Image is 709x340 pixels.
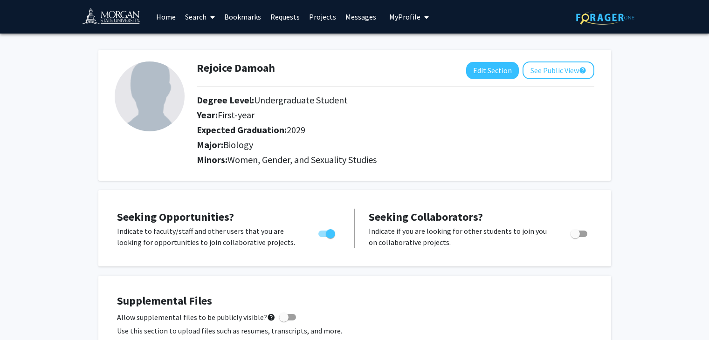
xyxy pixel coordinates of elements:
h1: Rejoice Damoah [197,61,275,75]
p: Indicate if you are looking for other students to join you on collaborative projects. [369,225,553,248]
h4: Supplemental Files [117,294,592,308]
img: Profile Picture [115,61,185,131]
a: Home [151,0,180,33]
mat-icon: help [267,312,275,323]
div: Toggle [567,225,592,239]
h2: Year: [197,109,542,121]
a: Bookmarks [220,0,266,33]
span: Undergraduate Student [254,94,348,106]
button: Edit Section [466,62,519,79]
h2: Minors: [197,154,594,165]
h2: Expected Graduation: [197,124,542,136]
a: Requests [266,0,304,33]
span: Women, Gender, and Sexuality Studies [227,154,377,165]
span: Seeking Collaborators? [369,210,483,224]
h2: Major: [197,139,594,150]
p: Use this section to upload files such as resumes, transcripts, and more. [117,325,592,336]
div: Toggle [315,225,340,239]
a: Projects [304,0,341,33]
img: Morgan State University Logo [82,7,148,28]
span: Seeking Opportunities? [117,210,234,224]
span: My Profile [389,12,420,21]
a: Messages [341,0,381,33]
p: Indicate to faculty/staff and other users that you are looking for opportunities to join collabor... [117,225,301,248]
img: ForagerOne Logo [576,10,634,25]
span: First-year [218,109,255,121]
span: Biology [223,139,253,150]
span: Allow supplemental files to be publicly visible? [117,312,275,323]
iframe: Chat [7,298,40,333]
h2: Degree Level: [197,95,542,106]
span: 2029 [287,124,305,136]
mat-icon: help [579,65,586,76]
button: See Public View [523,61,594,79]
a: Search [180,0,220,33]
